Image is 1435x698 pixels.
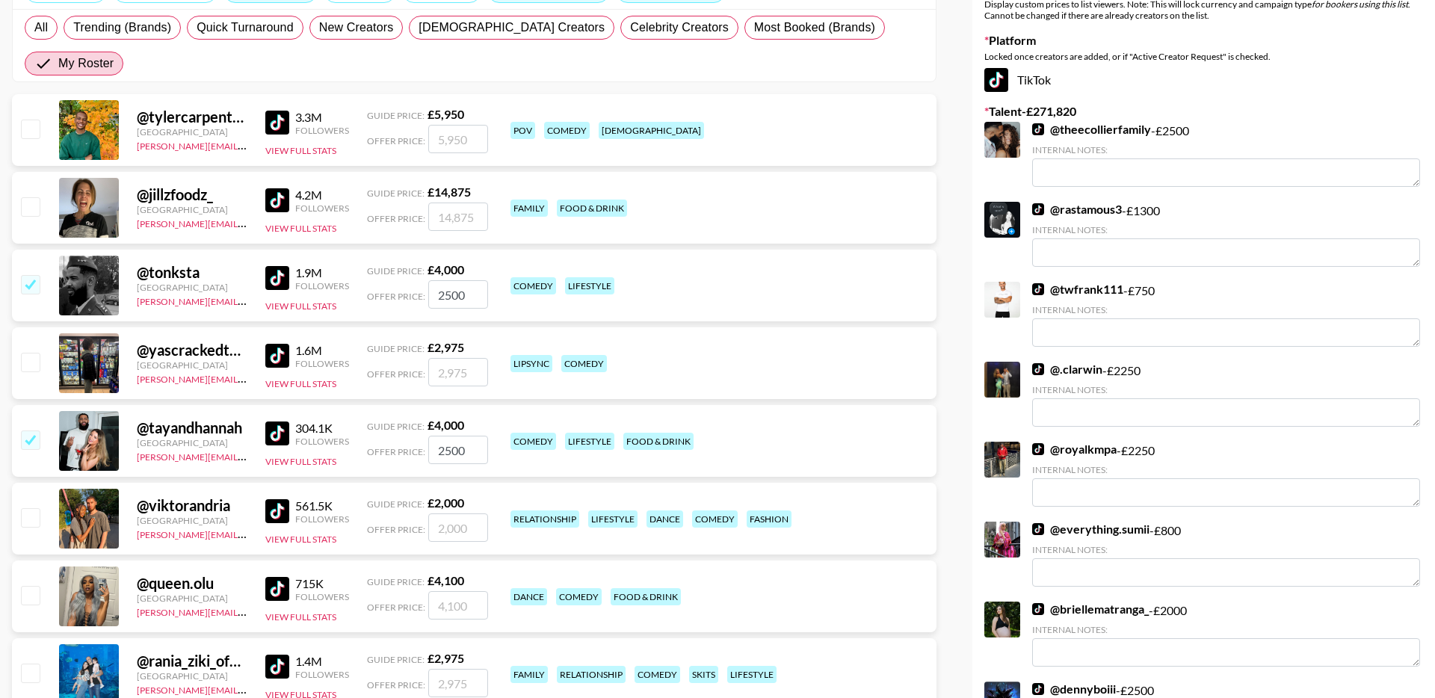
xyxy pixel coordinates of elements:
img: TikTok [265,499,289,523]
img: TikTok [265,188,289,212]
img: TikTok [1032,603,1044,615]
strong: £ 5,950 [428,107,464,121]
div: [GEOGRAPHIC_DATA] [137,515,247,526]
div: Followers [295,358,349,369]
div: skits [689,666,718,683]
img: TikTok [265,655,289,679]
strong: £ 14,875 [428,185,471,199]
input: 2,000 [428,513,488,542]
input: 4,000 [428,436,488,464]
img: TikTok [1032,363,1044,375]
div: Internal Notes: [1032,304,1420,315]
div: Internal Notes: [1032,464,1420,475]
span: Guide Price: [367,421,425,432]
span: Guide Price: [367,188,425,199]
a: @theecollierfamily [1032,122,1151,137]
div: 1.9M [295,265,349,280]
label: Talent - £ 271,820 [984,104,1423,119]
div: @ tonksta [137,263,247,282]
button: View Full Stats [265,145,336,156]
img: TikTok [984,68,1008,92]
div: comedy [635,666,680,683]
div: @ jillzfoodz_ [137,185,247,204]
a: [PERSON_NAME][EMAIL_ADDRESS][DOMAIN_NAME] [137,293,358,307]
div: @ viktorandria [137,496,247,515]
div: comedy [556,588,602,605]
label: Platform [984,33,1423,48]
div: - £ 2250 [1032,442,1420,507]
span: My Roster [58,55,114,72]
span: Offer Price: [367,291,425,302]
strong: £ 4,000 [428,418,464,432]
img: TikTok [265,111,289,135]
div: comedy [510,277,556,294]
div: Internal Notes: [1032,624,1420,635]
div: comedy [561,355,607,372]
strong: £ 2,000 [428,495,464,510]
div: [GEOGRAPHIC_DATA] [137,670,247,682]
div: dance [510,588,547,605]
div: food & drink [557,200,627,217]
a: [PERSON_NAME][EMAIL_ADDRESS][DOMAIN_NAME] [137,371,358,385]
div: pov [510,122,535,139]
div: lifestyle [588,510,638,528]
button: View Full Stats [265,534,336,545]
img: TikTok [1032,283,1044,295]
div: [DEMOGRAPHIC_DATA] [599,122,704,139]
input: 4,100 [428,591,488,620]
a: [PERSON_NAME][EMAIL_ADDRESS][DOMAIN_NAME] [137,138,358,152]
div: - £ 2000 [1032,602,1420,667]
div: [GEOGRAPHIC_DATA] [137,437,247,448]
span: Celebrity Creators [630,19,729,37]
button: View Full Stats [265,456,336,467]
div: 4.2M [295,188,349,203]
a: [PERSON_NAME][EMAIL_ADDRESS][DOMAIN_NAME] [137,448,358,463]
div: Followers [295,513,349,525]
span: Guide Price: [367,265,425,277]
div: Locked once creators are added, or if "Active Creator Request" is checked. [984,51,1423,62]
div: - £ 1300 [1032,202,1420,267]
div: family [510,666,548,683]
span: New Creators [319,19,394,37]
span: Guide Price: [367,110,425,121]
span: Offer Price: [367,679,425,691]
div: @ queen.olu [137,574,247,593]
div: lifestyle [565,433,614,450]
button: View Full Stats [265,300,336,312]
div: Internal Notes: [1032,544,1420,555]
div: dance [646,510,683,528]
div: @ tayandhannah [137,419,247,437]
img: TikTok [1032,203,1044,215]
a: @dennyboiii [1032,682,1116,697]
span: Most Booked (Brands) [754,19,875,37]
strong: £ 2,975 [428,340,464,354]
div: Followers [295,203,349,214]
input: 5,950 [428,125,488,153]
button: View Full Stats [265,223,336,234]
div: - £ 2500 [1032,122,1420,187]
span: Guide Price: [367,654,425,665]
a: [PERSON_NAME][EMAIL_ADDRESS][DOMAIN_NAME] [137,526,358,540]
a: [PERSON_NAME][EMAIL_ADDRESS][DOMAIN_NAME] [137,215,358,229]
div: 561.5K [295,498,349,513]
img: TikTok [1032,443,1044,455]
span: Guide Price: [367,343,425,354]
div: 715K [295,576,349,591]
img: TikTok [1032,123,1044,135]
div: Followers [295,125,349,136]
span: Guide Price: [367,498,425,510]
div: TikTok [984,68,1423,92]
span: Offer Price: [367,135,425,146]
img: TikTok [265,266,289,290]
strong: £ 2,975 [428,651,464,665]
div: lipsync [510,355,552,372]
div: 3.3M [295,110,349,125]
span: Quick Turnaround [197,19,294,37]
input: 14,875 [428,203,488,231]
div: @ yascrackedthat [137,341,247,359]
div: Followers [295,591,349,602]
div: comedy [510,433,556,450]
a: @everything.sumii [1032,522,1149,537]
img: TikTok [265,577,289,601]
div: Internal Notes: [1032,384,1420,395]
